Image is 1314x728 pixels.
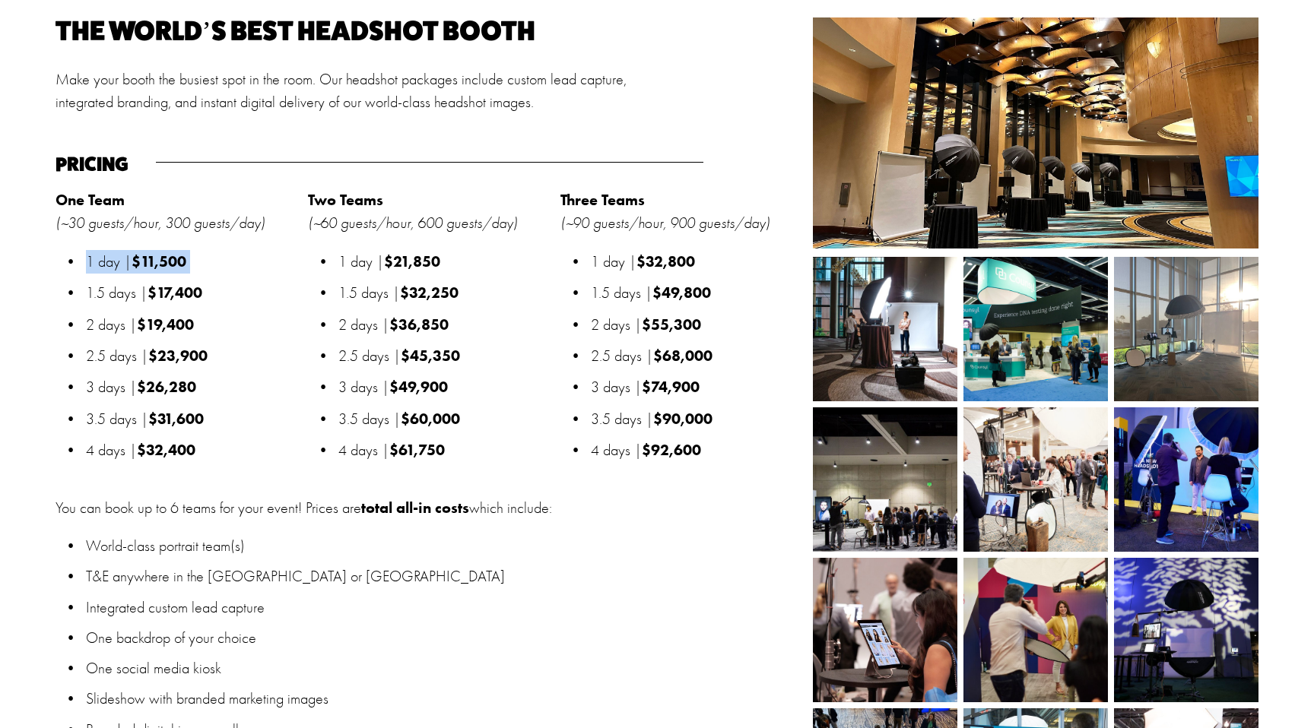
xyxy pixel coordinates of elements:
[86,313,300,337] p: 2 days |
[591,375,805,399] p: 3 days |
[308,191,383,209] strong: Two Teams
[338,250,552,274] p: 1 day |
[642,378,700,396] strong: $74,900
[401,410,460,428] strong: $60,000
[338,375,552,399] p: 3 days |
[653,347,713,365] strong: $68,000
[401,347,460,365] strong: $45,350
[389,441,445,459] strong: $61,750
[86,281,300,305] p: 1.5 days |
[389,315,449,334] strong: $36,850
[86,250,300,274] p: 1 day |
[148,410,204,428] strong: $31,600
[652,283,711,302] strong: $49,800
[400,283,459,302] strong: $32,250
[909,558,1130,702] img: 22-06-23_TwoDudesBTS_295.jpg
[338,407,552,431] p: 3.5 days |
[927,407,1144,552] img: 22-11-16_TDP_BTS_021.jpg
[148,283,202,302] strong: $17,400
[86,565,805,588] p: T&E anywhere in the [GEOGRAPHIC_DATA] or [GEOGRAPHIC_DATA]
[642,315,701,334] strong: $55,300
[591,313,805,337] p: 2 days |
[86,438,300,462] p: 4 days |
[560,214,770,232] em: (~90 guests/hour, 900 guests/day)
[137,378,196,396] strong: $26,280
[86,407,300,431] p: 3.5 days |
[137,315,194,334] strong: $19,400
[396,499,469,517] strong: all-in costs
[785,558,985,702] img: 23-08-21_TDP_BTS_017.jpg
[86,627,805,650] p: One backdrop of your choice
[338,313,552,337] p: 2 days |
[56,154,148,174] h4: Pricing
[308,214,518,232] em: (~60 guests/hour, 600 guests/day)
[56,191,125,209] strong: One Team
[1066,257,1258,401] img: image0.jpeg
[137,441,195,459] strong: $32,400
[636,252,695,271] strong: $32,800
[86,597,805,619] p: Integrated custom lead capture
[86,344,300,368] p: 2.5 days |
[86,535,805,558] p: World-class portrait team(s)
[1049,407,1266,552] img: 23-05-18_TDP_BTS_0017.jpg
[813,407,1017,552] img: BIO_Backpack.jpg
[338,344,552,368] p: 2.5 days |
[56,17,653,44] h2: The world’s best headshot booth
[591,281,805,305] p: 1.5 days |
[338,281,552,305] p: 1.5 days |
[132,252,186,271] strong: $11,500
[86,375,300,399] p: 3 days |
[384,252,440,271] strong: $21,850
[813,257,957,401] img: Nashville HDC-3.jpg
[591,438,805,462] p: 4 days |
[653,410,713,428] strong: $90,000
[1114,520,1258,702] img: 271495247_508108323859408_6411661946869337369_n.jpg
[148,347,208,365] strong: $23,900
[361,499,392,517] strong: total
[591,344,805,368] p: 2.5 days |
[56,68,653,114] p: Make your booth the busiest spot in the room. Our headshot packages include custom lead capture, ...
[56,214,265,232] em: (~30 guests/hour, 300 guests/day)
[86,688,805,711] p: Slideshow with branded marketing images
[591,407,805,431] p: 3.5 days |
[642,441,701,459] strong: $92,600
[560,191,645,209] strong: Three Teams
[925,257,1142,401] img: _FP_2412.jpg
[56,496,805,520] p: You can book up to 6 teams for your event! Prices are which include:
[591,250,805,274] p: 1 day |
[389,378,448,396] strong: $49,900
[86,657,805,680] p: One social media kiosk
[338,438,552,462] p: 4 days |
